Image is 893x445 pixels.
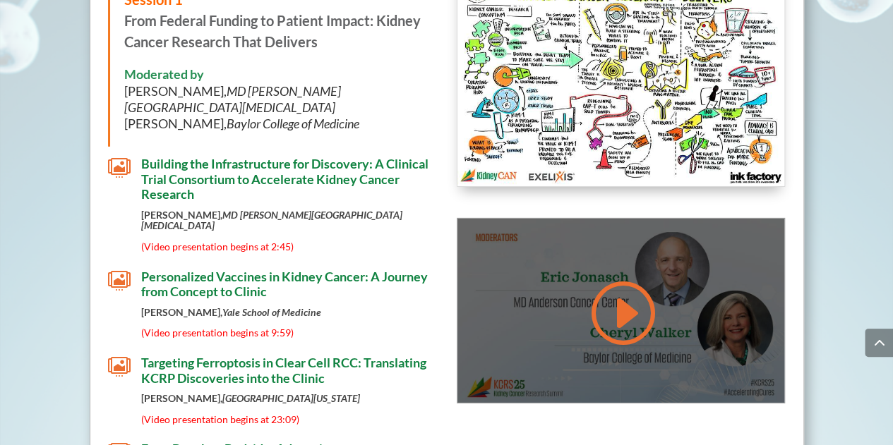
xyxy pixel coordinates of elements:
[141,209,402,231] strong: [PERSON_NAME],
[222,392,360,404] em: [GEOGRAPHIC_DATA][US_STATE]
[222,306,321,318] em: Yale School of Medicine
[141,156,428,202] span: Building the Infrastructure for Discovery: A Clinical Trial Consortium to Accelerate Kidney Cance...
[108,355,131,378] span: 
[227,116,359,131] em: Baylor College of Medicine
[124,83,341,115] em: MD [PERSON_NAME][GEOGRAPHIC_DATA][MEDICAL_DATA]
[141,209,402,231] em: MD [PERSON_NAME][GEOGRAPHIC_DATA][MEDICAL_DATA]
[141,355,426,386] span: Targeting Ferroptosis in Clear Cell RCC: Translating KCRP Discoveries into the Clinic
[141,306,321,318] strong: [PERSON_NAME],
[124,83,359,132] span: [PERSON_NAME], [PERSON_NAME],
[141,327,294,339] span: (Video presentation begins at 9:59)
[141,269,428,300] span: Personalized Vaccines in Kidney Cancer: A Journey from Concept to Clinic
[108,269,131,292] span: 
[141,240,294,252] span: (Video presentation begins at 2:45)
[141,413,299,425] span: (Video presentation begins at 23:09)
[108,157,131,179] span: 
[141,392,360,404] strong: [PERSON_NAME],
[124,66,204,82] strong: Moderated by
